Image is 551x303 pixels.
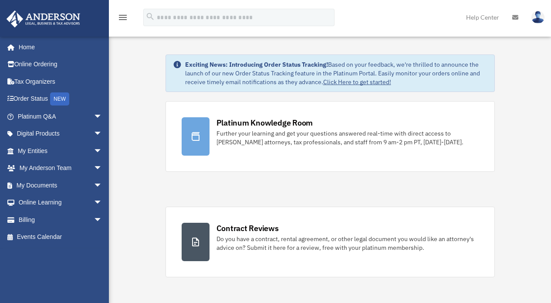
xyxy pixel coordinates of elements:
[94,177,111,194] span: arrow_drop_down
[185,61,328,68] strong: Exciting News: Introducing Order Status Tracking!
[4,10,83,27] img: Anderson Advisors Platinum Portal
[323,78,391,86] a: Click Here to get started!
[6,142,115,160] a: My Entitiesarrow_drop_down
[6,228,115,246] a: Events Calendar
[6,211,115,228] a: Billingarrow_drop_down
[6,38,111,56] a: Home
[6,125,115,143] a: Digital Productsarrow_drop_down
[94,194,111,212] span: arrow_drop_down
[94,160,111,177] span: arrow_drop_down
[118,12,128,23] i: menu
[216,223,279,234] div: Contract Reviews
[166,207,495,277] a: Contract Reviews Do you have a contract, rental agreement, or other legal document you would like...
[531,11,544,24] img: User Pic
[50,92,69,106] div: NEW
[118,15,128,23] a: menu
[6,160,115,177] a: My Anderson Teamarrow_drop_down
[6,56,115,73] a: Online Ordering
[94,211,111,229] span: arrow_drop_down
[185,60,487,86] div: Based on your feedback, we're thrilled to announce the launch of our new Order Status Tracking fe...
[145,12,155,21] i: search
[216,117,313,128] div: Platinum Knowledge Room
[216,235,479,252] div: Do you have a contract, rental agreement, or other legal document you would like an attorney's ad...
[6,177,115,194] a: My Documentsarrow_drop_down
[94,125,111,143] span: arrow_drop_down
[6,194,115,211] a: Online Learningarrow_drop_down
[6,108,115,125] a: Platinum Q&Aarrow_drop_down
[94,108,111,126] span: arrow_drop_down
[94,142,111,160] span: arrow_drop_down
[216,129,479,146] div: Further your learning and get your questions answered real-time with direct access to [PERSON_NAM...
[6,90,115,108] a: Order StatusNEW
[6,73,115,90] a: Tax Organizers
[166,101,495,172] a: Platinum Knowledge Room Further your learning and get your questions answered real-time with dire...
